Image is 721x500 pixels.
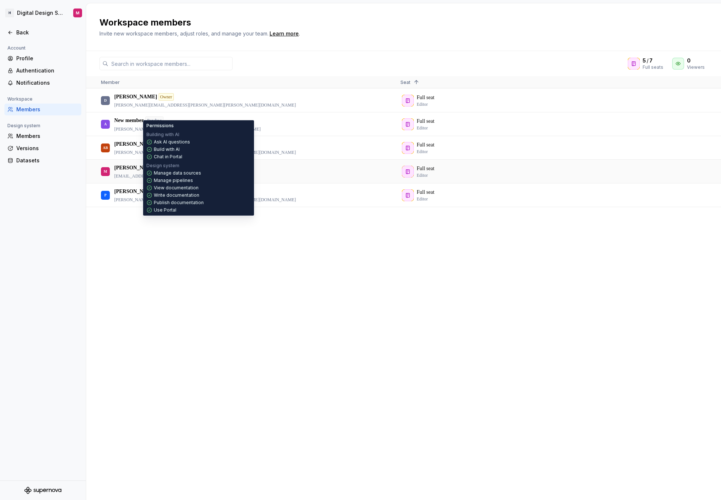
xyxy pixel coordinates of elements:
[154,192,199,198] p: Write documentation
[154,185,199,191] p: View documentation
[4,44,28,53] div: Account
[154,154,182,160] p: Chat in Portal
[16,67,78,74] div: Authentication
[4,142,81,154] a: Versions
[101,80,120,85] span: Member
[114,149,296,155] p: [PERSON_NAME][EMAIL_ADDRESS][PERSON_NAME][PERSON_NAME][DOMAIN_NAME]
[114,117,144,124] p: New member
[146,163,179,169] p: Design system
[643,57,646,64] span: 5
[4,27,81,38] a: Back
[114,197,296,203] p: [PERSON_NAME][EMAIL_ADDRESS][PERSON_NAME][PERSON_NAME][DOMAIN_NAME]
[145,116,163,125] div: Pending
[103,141,108,155] div: AB
[687,64,705,70] div: Viewers
[108,57,233,70] input: Search in workspace members...
[643,64,663,70] div: Full seats
[16,132,78,140] div: Members
[114,164,157,172] p: [PERSON_NAME]
[4,104,81,115] a: Members
[643,57,663,64] div: /
[16,29,78,36] div: Back
[16,145,78,152] div: Versions
[114,126,261,132] p: [PERSON_NAME][EMAIL_ADDRESS][PERSON_NAME][DOMAIN_NAME]
[16,157,78,164] div: Datasets
[146,123,174,129] p: Permissions
[687,57,691,64] span: 0
[4,65,81,77] a: Authentication
[4,121,43,130] div: Design system
[16,55,78,62] div: Profile
[104,188,106,202] div: P
[104,117,106,131] div: A
[154,200,204,206] p: Publish documentation
[5,9,14,17] div: H
[104,164,107,179] div: M
[76,10,79,16] div: M
[159,93,174,101] div: Owner
[4,95,35,104] div: Workspace
[4,53,81,64] a: Profile
[16,79,78,87] div: Notifications
[17,9,64,17] div: Digital Design System
[649,57,653,64] span: 7
[154,178,193,183] p: Manage pipelines
[270,30,299,37] a: Learn more
[4,77,81,89] a: Notifications
[99,30,268,37] span: Invite new workspace members, adjust roles, and manage your team.
[4,130,81,142] a: Members
[1,5,84,21] button: HDigital Design SystemM
[114,93,157,101] p: [PERSON_NAME]
[114,173,190,179] p: [EMAIL_ADDRESS][DOMAIN_NAME]
[104,93,106,108] div: D
[24,487,61,494] svg: Supernova Logo
[154,139,190,145] p: Ask AI questions
[154,146,180,152] p: Build with AI
[114,102,296,108] p: [PERSON_NAME][EMAIL_ADDRESS][PERSON_NAME][PERSON_NAME][DOMAIN_NAME]
[400,80,410,85] span: Seat
[154,170,201,176] p: Manage data sources
[99,17,699,28] h2: Workspace members
[4,155,81,166] a: Datasets
[154,207,176,213] p: Use Portal
[114,188,157,195] p: [PERSON_NAME]
[16,106,78,113] div: Members
[268,31,300,37] span: .
[114,141,157,148] p: [PERSON_NAME]
[146,132,179,138] p: Building with AI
